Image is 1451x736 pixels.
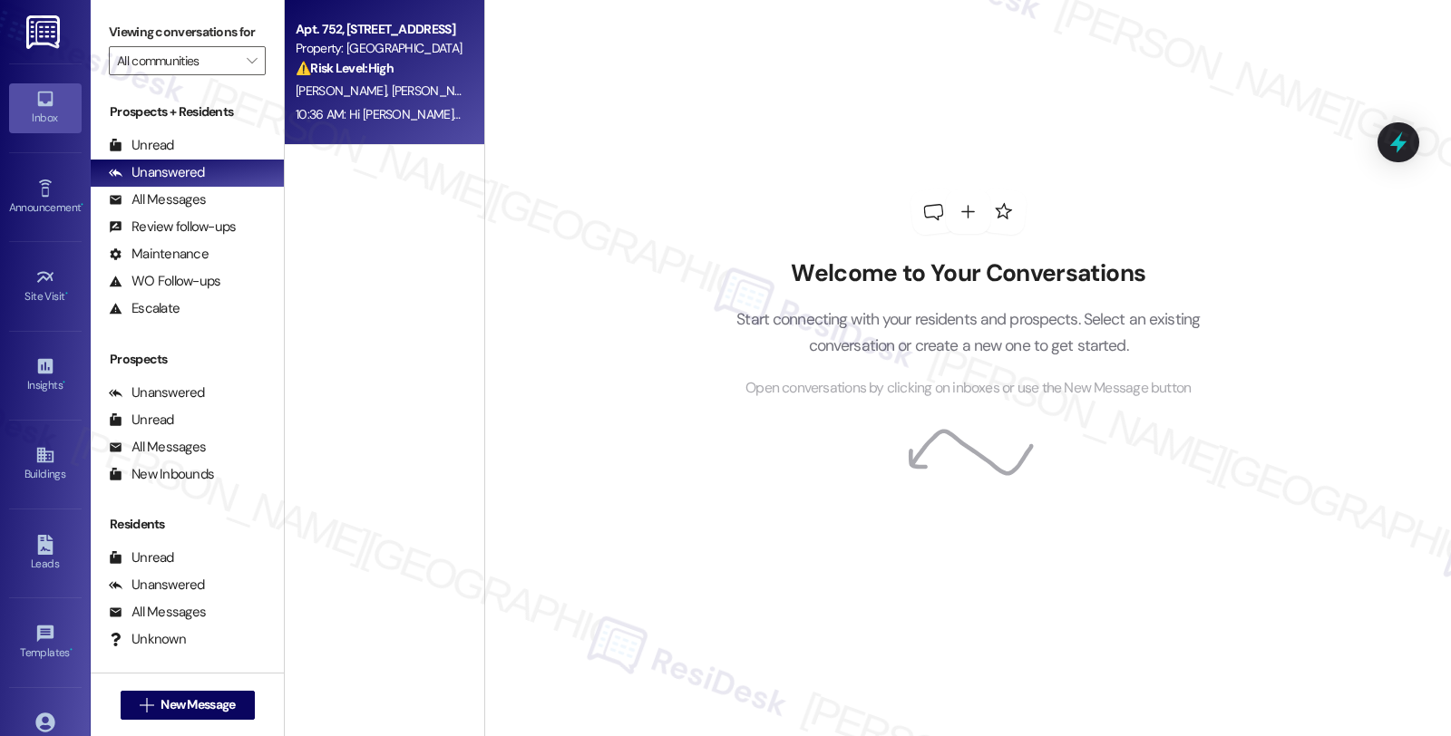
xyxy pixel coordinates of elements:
[109,630,186,649] div: Unknown
[140,698,153,712] i: 
[91,350,284,369] div: Prospects
[109,190,206,209] div: All Messages
[745,377,1191,400] span: Open conversations by clicking on inboxes or use the New Message button
[9,83,82,132] a: Inbox
[109,18,266,46] label: Viewing conversations for
[9,262,82,311] a: Site Visit •
[9,351,82,400] a: Insights •
[109,299,180,318] div: Escalate
[296,82,392,99] span: [PERSON_NAME]
[109,272,220,291] div: WO Follow-ups
[109,383,205,402] div: Unanswered
[109,163,205,182] div: Unanswered
[81,199,83,211] span: •
[109,245,209,264] div: Maintenance
[65,287,68,300] span: •
[109,576,205,595] div: Unanswered
[70,644,73,656] span: •
[9,529,82,578] a: Leads
[9,618,82,667] a: Templates •
[109,136,174,155] div: Unread
[296,20,463,39] div: Apt. 752, [STREET_ADDRESS]
[26,15,63,49] img: ResiDesk Logo
[296,60,394,76] strong: ⚠️ Risk Level: High
[117,46,237,75] input: All communities
[91,515,284,534] div: Residents
[109,548,174,567] div: Unread
[709,259,1228,288] h2: Welcome to Your Conversations
[296,39,463,58] div: Property: [GEOGRAPHIC_DATA]
[109,438,206,457] div: All Messages
[161,695,235,714] span: New Message
[109,411,174,430] div: Unread
[63,376,65,389] span: •
[91,102,284,121] div: Prospects + Residents
[121,691,255,720] button: New Message
[109,603,206,622] div: All Messages
[392,82,482,99] span: [PERSON_NAME]
[709,306,1228,358] p: Start connecting with your residents and prospects. Select an existing conversation or create a n...
[9,440,82,489] a: Buildings
[109,465,214,484] div: New Inbounds
[109,218,236,237] div: Review follow-ups
[247,53,257,68] i: 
